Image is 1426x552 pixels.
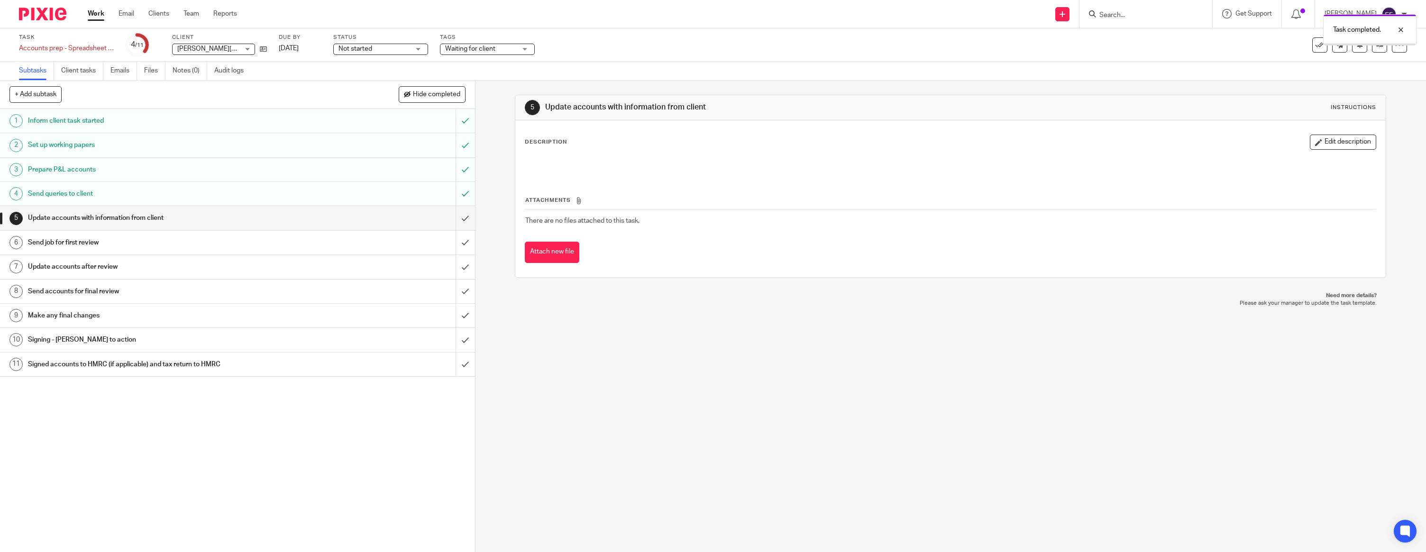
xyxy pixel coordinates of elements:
[28,138,307,152] h1: Set up working papers
[213,9,237,18] a: Reports
[279,34,321,41] label: Due by
[413,91,460,99] span: Hide completed
[177,45,249,52] span: [PERSON_NAME][DATE]
[28,187,307,201] h1: Send queries to client
[19,62,54,80] a: Subtasks
[1331,104,1376,111] div: Instructions
[440,34,535,41] label: Tags
[9,114,23,127] div: 1
[1333,25,1381,35] p: Task completed.
[333,34,428,41] label: Status
[28,308,307,323] h1: Make any final changes
[525,217,640,224] span: There are no files attached to this task.
[525,242,579,263] button: Attach new file
[524,292,1377,299] p: Need more details?
[445,45,495,52] span: Waiting for client
[61,62,103,80] a: Client tasks
[28,357,307,371] h1: Signed accounts to HMRC (if applicable) and tax return to HMRC
[9,260,23,273] div: 7
[399,86,466,102] button: Hide completed
[110,62,137,80] a: Emails
[9,236,23,249] div: 6
[279,45,299,52] span: [DATE]
[135,43,144,48] small: /11
[9,86,62,102] button: + Add subtask
[28,284,307,299] h1: Send accounts for final review
[144,62,165,80] a: Files
[545,102,971,112] h1: Update accounts with information from client
[524,299,1377,307] p: Please ask your manager to update the task template.
[9,309,23,322] div: 9
[9,212,23,225] div: 5
[9,187,23,200] div: 4
[28,114,307,128] h1: Inform client task started
[119,9,134,18] a: Email
[9,285,23,298] div: 8
[19,44,114,53] div: Accounts prep - Spreadsheet jobs
[28,260,307,274] h1: Update accounts after review
[88,9,104,18] a: Work
[1310,135,1376,150] button: Edit description
[28,211,307,225] h1: Update accounts with information from client
[214,62,251,80] a: Audit logs
[173,62,207,80] a: Notes (0)
[9,139,23,152] div: 2
[28,163,307,177] h1: Prepare P&L accounts
[19,34,114,41] label: Task
[9,358,23,371] div: 11
[338,45,372,52] span: Not started
[9,333,23,346] div: 10
[525,198,571,203] span: Attachments
[131,39,144,50] div: 4
[28,235,307,250] h1: Send job for first review
[148,9,169,18] a: Clients
[28,333,307,347] h1: Signing - [PERSON_NAME] to action
[525,100,540,115] div: 5
[183,9,199,18] a: Team
[9,163,23,176] div: 3
[1381,7,1397,22] img: svg%3E
[19,8,66,20] img: Pixie
[172,34,267,41] label: Client
[525,138,567,146] p: Description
